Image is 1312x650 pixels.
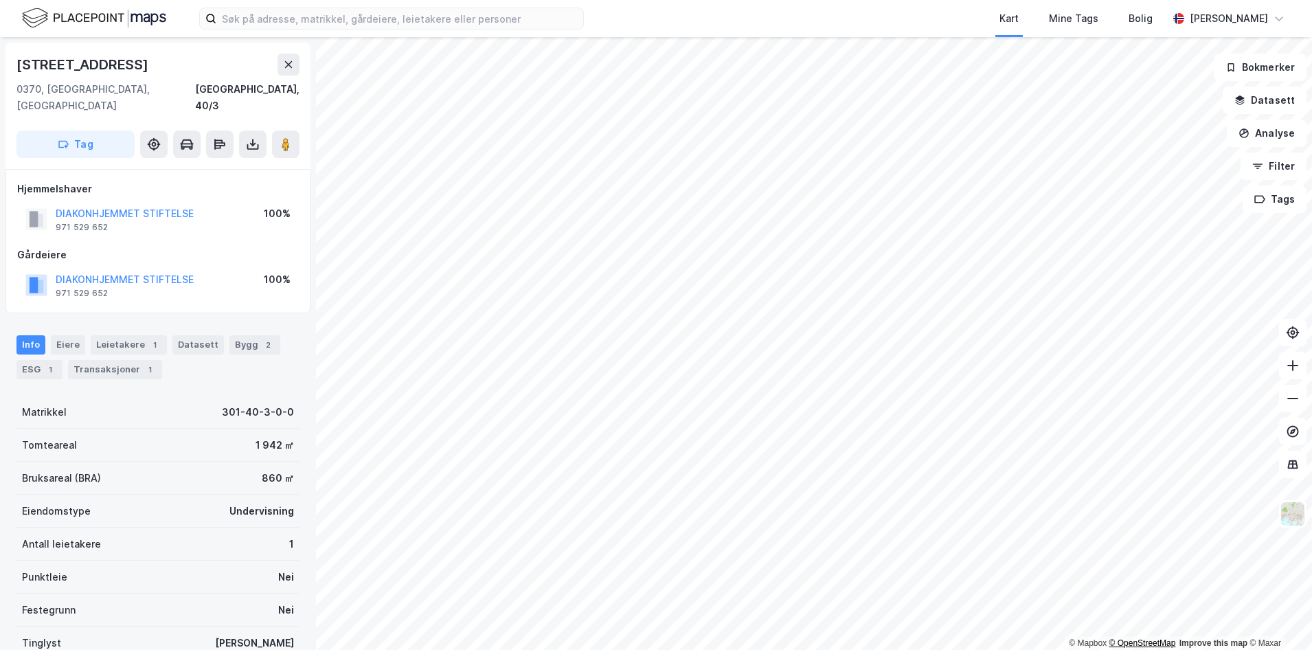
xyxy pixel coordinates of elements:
div: Nei [278,602,294,618]
div: 1 942 ㎡ [256,437,294,453]
div: Datasett [172,335,224,355]
div: Antall leietakere [22,536,101,552]
div: 0370, [GEOGRAPHIC_DATA], [GEOGRAPHIC_DATA] [16,81,195,114]
a: Improve this map [1179,638,1247,648]
div: 971 529 652 [56,288,108,299]
div: Eiere [51,335,85,355]
img: logo.f888ab2527a4732fd821a326f86c7f29.svg [22,6,166,30]
div: [PERSON_NAME] [1190,10,1268,27]
div: 1 [143,363,157,377]
div: Kart [999,10,1019,27]
div: 971 529 652 [56,222,108,233]
button: Tag [16,131,135,158]
div: Mine Tags [1049,10,1098,27]
a: OpenStreetMap [1109,638,1176,648]
div: Punktleie [22,569,67,585]
div: 1 [289,536,294,552]
div: 100% [264,205,291,222]
div: Nei [278,569,294,585]
div: Matrikkel [22,404,67,421]
div: 301-40-3-0-0 [222,404,294,421]
div: Festegrunn [22,602,76,618]
iframe: Chat Widget [1243,584,1312,650]
button: Bokmerker [1214,54,1307,81]
div: Bolig [1129,10,1153,27]
div: [STREET_ADDRESS] [16,54,151,76]
div: 1 [43,363,57,377]
button: Tags [1243,186,1307,213]
div: Transaksjoner [68,360,162,379]
div: Eiendomstype [22,503,91,519]
button: Datasett [1223,87,1307,114]
input: Søk på adresse, matrikkel, gårdeiere, leietakere eller personer [216,8,583,29]
button: Analyse [1227,120,1307,147]
a: Mapbox [1069,638,1107,648]
img: Z [1280,501,1306,527]
div: Bygg [229,335,280,355]
div: 100% [264,271,291,288]
div: Hjemmelshaver [17,181,299,197]
div: ESG [16,360,63,379]
div: Gårdeiere [17,247,299,263]
div: Info [16,335,45,355]
div: 860 ㎡ [262,470,294,486]
div: Tomteareal [22,437,77,453]
button: Filter [1241,153,1307,180]
div: Bruksareal (BRA) [22,470,101,486]
div: 2 [261,338,275,352]
div: Undervisning [229,503,294,519]
div: Leietakere [91,335,167,355]
div: [GEOGRAPHIC_DATA], 40/3 [195,81,299,114]
div: 1 [148,338,161,352]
